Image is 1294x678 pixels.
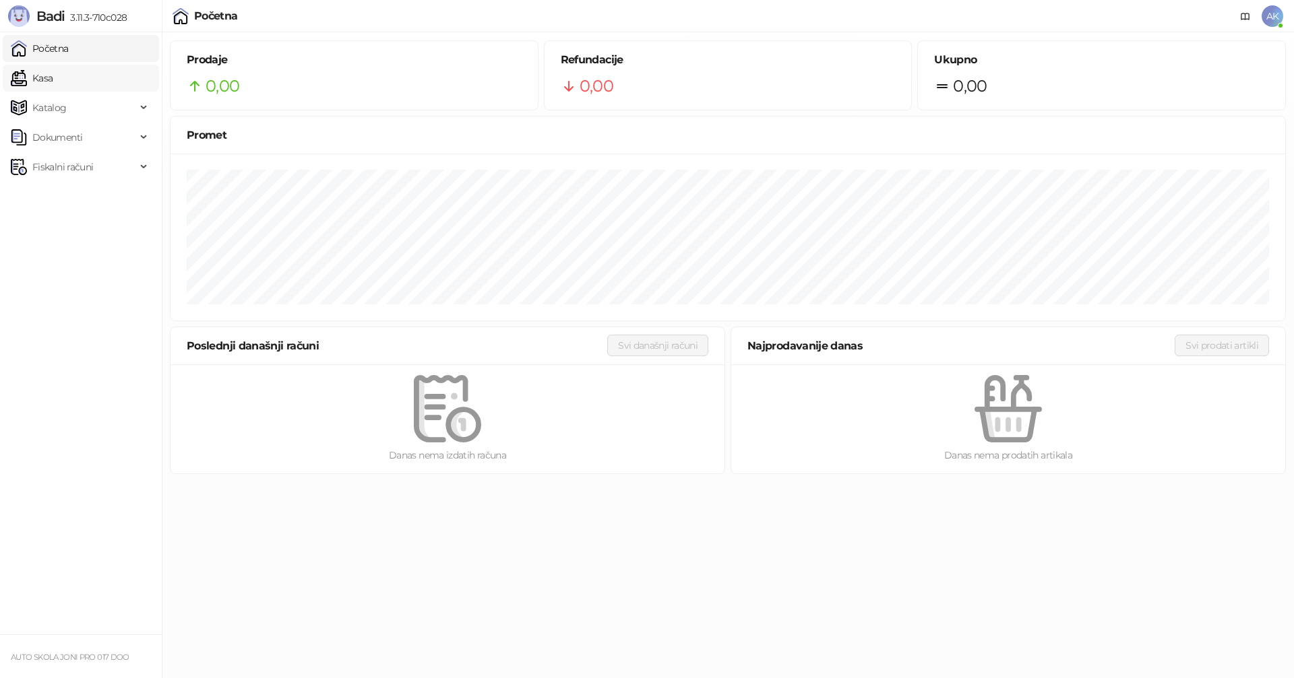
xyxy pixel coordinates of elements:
[11,652,129,662] small: AUTO SKOLA JONI PRO 017 DOO
[1175,335,1269,356] button: Svi prodati artikli
[1235,5,1256,27] a: Dokumentacija
[747,337,1175,354] div: Najprodavanije danas
[953,73,987,99] span: 0,00
[11,35,69,62] a: Početna
[192,448,703,463] div: Danas nema izdatih računa
[194,11,238,22] div: Početna
[11,65,53,92] a: Kasa
[561,52,896,68] h5: Refundacije
[187,127,1269,143] div: Promet
[206,73,239,99] span: 0,00
[36,8,65,24] span: Badi
[1262,5,1283,27] span: AK
[32,154,93,180] span: Fiskalni računi
[580,73,613,99] span: 0,00
[934,52,1269,68] h5: Ukupno
[32,124,82,151] span: Dokumenti
[607,335,708,356] button: Svi današnji računi
[65,11,127,24] span: 3.11.3-710c028
[32,94,67,121] span: Katalog
[753,448,1264,463] div: Danas nema prodatih artikala
[8,5,30,27] img: Logo
[187,52,522,68] h5: Prodaje
[187,337,607,354] div: Poslednji današnji računi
